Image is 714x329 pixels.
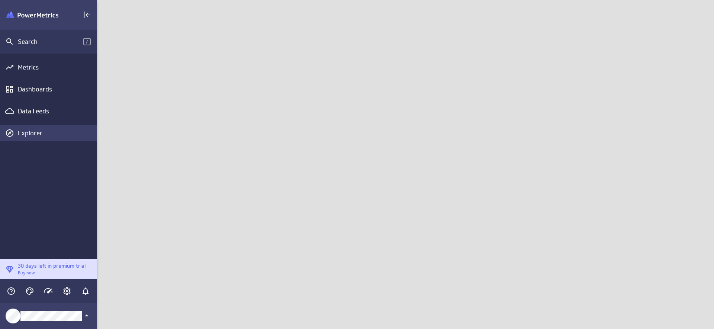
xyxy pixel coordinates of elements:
[18,85,79,93] div: Dashboards
[6,12,58,19] img: Klipfolio PowerMetrics Banner
[61,285,73,297] div: Account and settings
[44,287,53,296] svg: Usage
[25,287,34,296] svg: Themes
[23,285,36,297] div: Themes
[62,287,71,296] svg: Account and settings
[18,262,86,270] p: 30 days left in premium trial
[79,285,92,297] div: Notifications
[18,129,95,137] div: Explorer
[18,63,79,71] div: Metrics
[81,9,93,21] div: Collapse
[5,285,17,297] div: Help & PowerMetrics Assistant
[83,38,91,45] span: /
[18,107,79,115] div: Data Feeds
[18,38,83,46] div: Search
[18,270,86,276] p: Buy now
